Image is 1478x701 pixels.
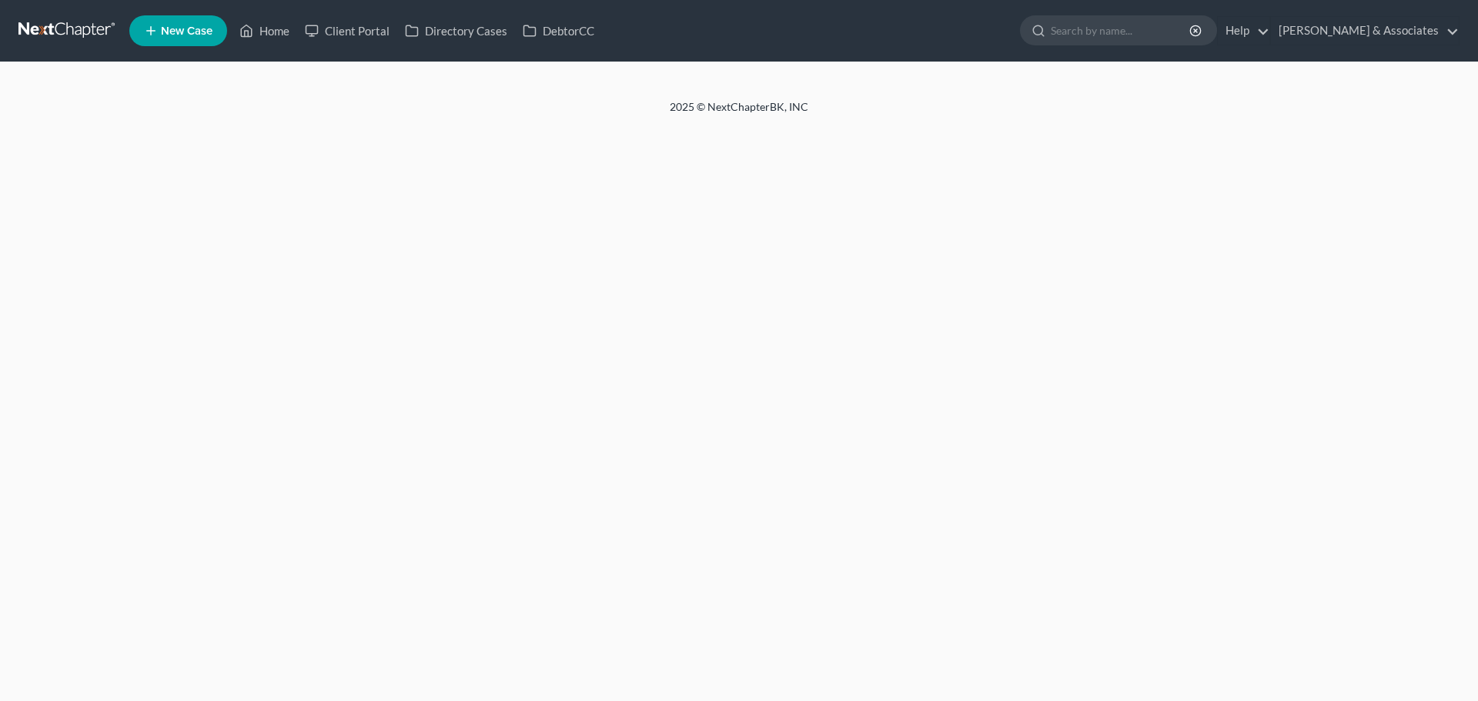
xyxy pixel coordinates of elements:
a: Help [1218,17,1269,45]
div: 2025 © NextChapterBK, INC [300,99,1178,127]
a: Client Portal [297,17,397,45]
a: Directory Cases [397,17,515,45]
span: New Case [161,25,212,37]
a: DebtorCC [515,17,602,45]
a: [PERSON_NAME] & Associates [1271,17,1459,45]
a: Home [232,17,297,45]
input: Search by name... [1051,16,1192,45]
